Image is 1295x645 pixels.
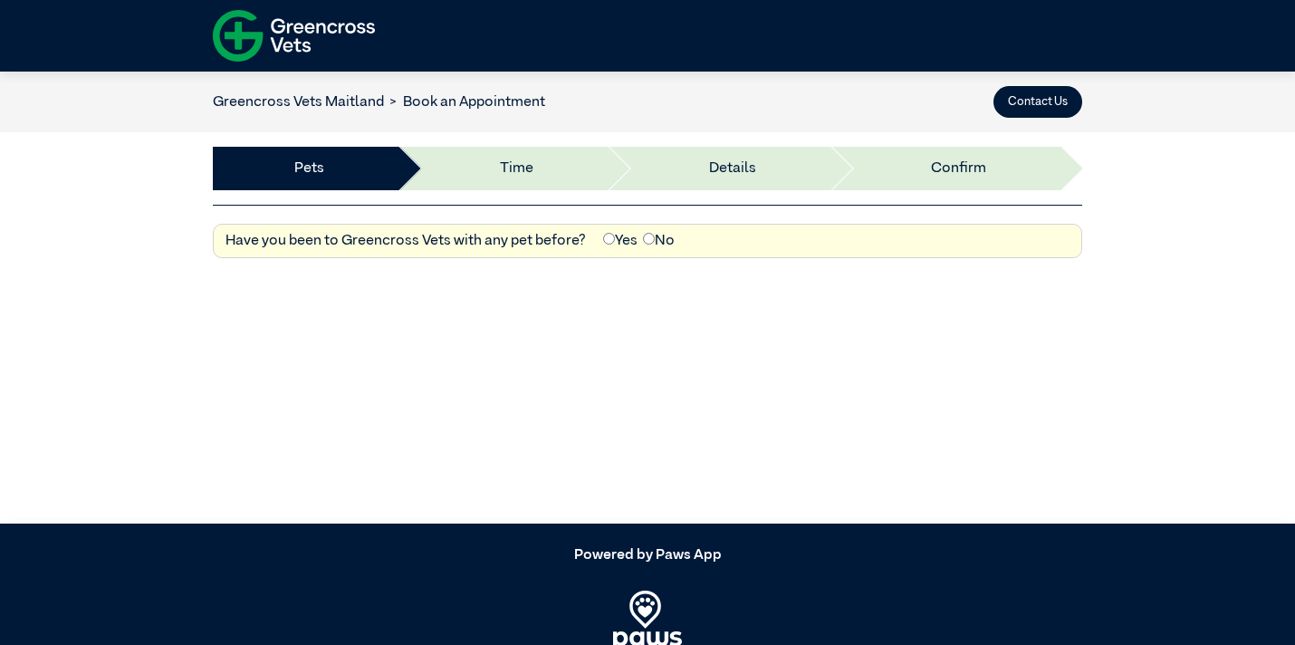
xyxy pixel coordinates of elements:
[213,95,384,110] a: Greencross Vets Maitland
[643,233,655,245] input: No
[294,158,324,179] a: Pets
[225,230,586,252] label: Have you been to Greencross Vets with any pet before?
[603,230,638,252] label: Yes
[603,233,615,245] input: Yes
[384,91,545,113] li: Book an Appointment
[213,91,545,113] nav: breadcrumb
[213,5,375,67] img: f-logo
[993,86,1082,118] button: Contact Us
[213,546,1082,563] h5: Powered by Paws App
[643,230,675,252] label: No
